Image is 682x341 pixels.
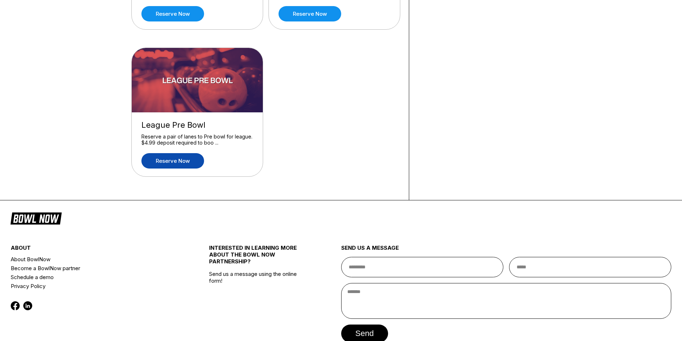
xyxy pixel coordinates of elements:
[209,244,308,271] div: INTERESTED IN LEARNING MORE ABOUT THE BOWL NOW PARTNERSHIP?
[341,244,672,257] div: send us a message
[141,6,204,21] a: Reserve now
[132,48,263,112] img: League Pre Bowl
[141,153,204,169] a: Reserve now
[141,120,253,130] div: League Pre Bowl
[11,244,176,255] div: about
[11,282,176,291] a: Privacy Policy
[141,133,253,146] div: Reserve a pair of lanes to Pre bowl for league. $4.99 deposit required to boo ...
[11,264,176,273] a: Become a BowlNow partner
[279,6,341,21] a: Reserve now
[11,255,176,264] a: About BowlNow
[11,273,176,282] a: Schedule a demo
